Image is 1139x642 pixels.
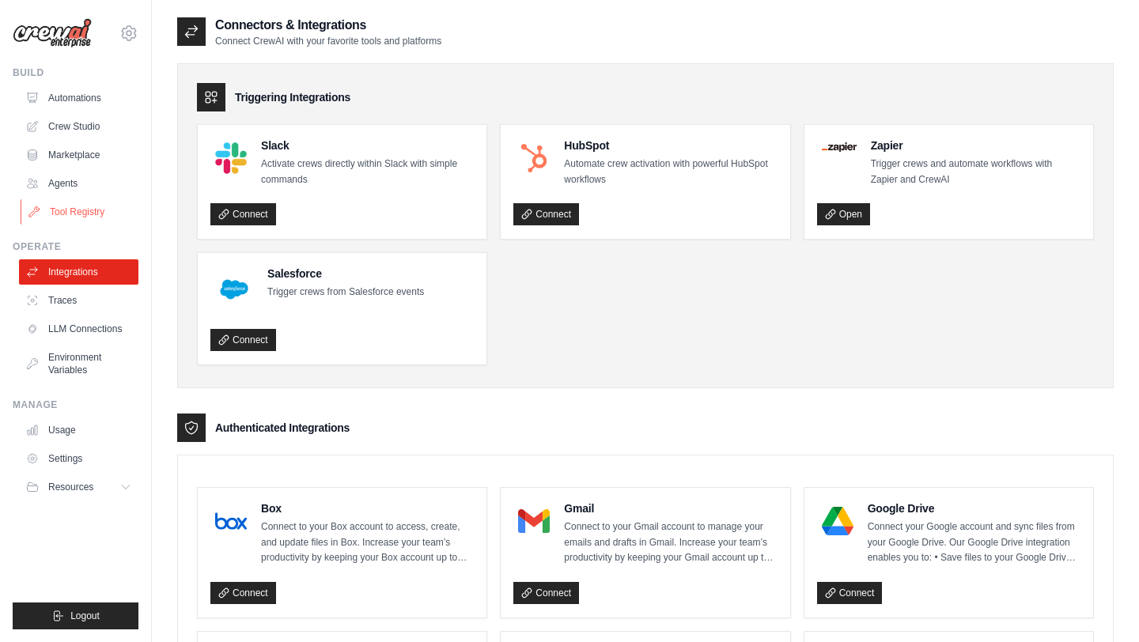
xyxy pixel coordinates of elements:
h4: Zapier [871,138,1080,153]
h2: Connectors & Integrations [215,16,441,35]
a: Automations [19,85,138,111]
p: Trigger crews from Salesforce events [267,285,424,300]
p: Connect to your Gmail account to manage your emails and drafts in Gmail. Increase your team’s pro... [564,519,777,566]
div: Operate [13,240,138,253]
p: Connect to your Box account to access, create, and update files in Box. Increase your team’s prod... [261,519,474,566]
a: Settings [19,446,138,471]
img: Box Logo [215,505,247,537]
h4: Gmail [564,500,777,516]
h4: Box [261,500,474,516]
img: Gmail Logo [518,505,550,537]
a: Usage [19,417,138,443]
h3: Triggering Integrations [235,89,350,105]
a: LLM Connections [19,316,138,342]
img: Slack Logo [215,142,247,174]
a: Connect [210,329,276,351]
a: Marketplace [19,142,138,168]
h4: Slack [261,138,474,153]
div: Manage [13,398,138,411]
div: Build [13,66,138,79]
a: Open [817,203,870,225]
p: Connect CrewAI with your favorite tools and platforms [215,35,441,47]
p: Activate crews directly within Slack with simple commands [261,157,474,187]
h4: HubSpot [564,138,777,153]
span: Logout [70,610,100,622]
a: Crew Studio [19,114,138,139]
img: HubSpot Logo [518,142,550,174]
img: Zapier Logo [822,142,857,152]
a: Connect [210,203,276,225]
p: Trigger crews and automate workflows with Zapier and CrewAI [871,157,1080,187]
a: Connect [210,582,276,604]
a: Traces [19,288,138,313]
a: Agents [19,171,138,196]
a: Connect [513,203,579,225]
h4: Google Drive [868,500,1080,516]
img: Salesforce Logo [215,270,253,308]
h3: Authenticated Integrations [215,420,350,436]
a: Connect [817,582,883,604]
img: Google Drive Logo [822,505,853,537]
p: Connect your Google account and sync files from your Google Drive. Our Google Drive integration e... [868,519,1080,566]
img: Logo [13,18,92,48]
button: Resources [19,474,138,500]
span: Resources [48,481,93,493]
a: Tool Registry [21,199,140,225]
button: Logout [13,602,138,629]
a: Integrations [19,259,138,285]
h4: Salesforce [267,266,424,281]
a: Connect [513,582,579,604]
p: Automate crew activation with powerful HubSpot workflows [564,157,777,187]
a: Environment Variables [19,345,138,383]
